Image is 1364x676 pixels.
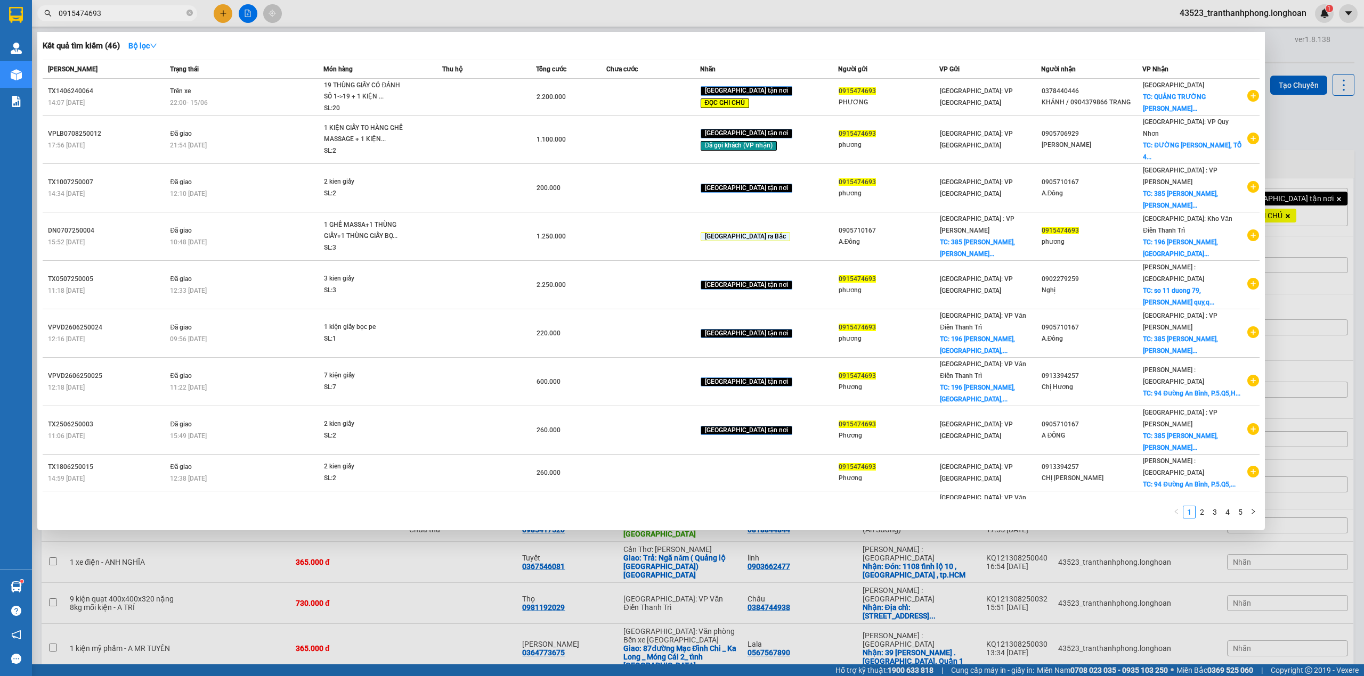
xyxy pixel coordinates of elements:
[701,232,790,242] span: [GEOGRAPHIC_DATA] ra Bắc
[1042,430,1142,441] div: A ĐÔNG
[170,190,207,197] span: 12:10 [DATE]
[186,10,193,16] span: close-circle
[940,335,1015,355] span: TC: 196 [PERSON_NAME], [GEOGRAPHIC_DATA],...
[48,86,167,97] div: TX1406240064
[1143,167,1217,186] span: [GEOGRAPHIC_DATA] : VP [PERSON_NAME]
[442,65,462,73] span: Thu hộ
[1173,508,1180,515] span: left
[1209,506,1221,518] a: 3
[170,335,207,343] span: 09:56 [DATE]
[11,581,22,592] img: warehouse-icon
[1042,188,1142,199] div: A.Đông
[537,233,566,240] span: 1.250.000
[1042,333,1142,344] div: A.Đông
[1042,86,1142,97] div: 0378440446
[1143,432,1218,451] span: TC: 385 [PERSON_NAME], [PERSON_NAME]...
[1042,227,1079,234] span: 0915474693
[839,139,939,151] div: phương
[48,142,85,149] span: 17:56 [DATE]
[700,65,716,73] span: Nhãn
[324,122,404,145] div: 1 KIỆN GIẤY TO HÀNG GHẾ MASSAGE + 1 KIỆN...
[59,7,184,19] input: Tìm tên, số ĐT hoặc mã đơn
[120,37,166,54] button: Bộ lọcdown
[11,96,22,107] img: solution-icon
[170,142,207,149] span: 21:54 [DATE]
[324,145,404,157] div: SL: 2
[324,418,404,430] div: 2 kien giấy
[48,419,167,430] div: TX2506250003
[1247,375,1259,386] span: plus-circle
[48,274,167,285] div: TX0507250005
[11,43,22,54] img: warehouse-icon
[1042,382,1142,393] div: Chị Hương
[1234,506,1247,518] li: 5
[839,430,939,441] div: Phương
[1247,506,1260,518] button: right
[324,273,404,285] div: 3 kien giấy
[940,215,1014,234] span: [GEOGRAPHIC_DATA] : VP [PERSON_NAME]
[11,654,21,664] span: message
[1042,274,1142,285] div: 0902279259
[1247,229,1259,241] span: plus-circle
[839,285,939,296] div: phương
[701,329,792,339] span: [GEOGRAPHIC_DATA] tận nơi
[1042,473,1142,484] div: CHỊ [PERSON_NAME]
[537,469,561,476] span: 260.000
[839,275,876,283] span: 0915474693
[1143,409,1217,428] span: [GEOGRAPHIC_DATA] : VP [PERSON_NAME]
[839,372,876,380] span: 0915474693
[150,42,157,50] span: down
[324,473,404,484] div: SL: 2
[838,65,867,73] span: Người gửi
[940,130,1013,149] span: [GEOGRAPHIC_DATA]: VP [GEOGRAPHIC_DATA]
[940,421,1013,440] span: [GEOGRAPHIC_DATA]: VP [GEOGRAPHIC_DATA]
[1042,322,1142,333] div: 0905710167
[1143,238,1218,258] span: TC: 196 [PERSON_NAME], [GEOGRAPHIC_DATA]...
[48,287,85,294] span: 11:18 [DATE]
[940,463,1013,482] span: [GEOGRAPHIC_DATA]: VP [GEOGRAPHIC_DATA]
[1170,506,1183,518] button: left
[170,287,207,294] span: 12:33 [DATE]
[701,129,792,138] span: [GEOGRAPHIC_DATA] tận nơi
[839,225,939,236] div: 0905710167
[324,333,404,345] div: SL: 1
[1208,506,1221,518] li: 3
[839,178,876,186] span: 0915474693
[940,312,1026,331] span: [GEOGRAPHIC_DATA]: VP Văn Điển Thanh Trì
[1143,190,1218,209] span: TC: 385 [PERSON_NAME], [PERSON_NAME]...
[839,473,939,484] div: Phương
[170,87,191,95] span: Trên xe
[1247,278,1259,290] span: plus-circle
[324,498,404,521] div: 5 kiện giấy ( hàng thiết bị y tế )
[839,188,939,199] div: phương
[940,275,1013,294] span: [GEOGRAPHIC_DATA]: VP [GEOGRAPHIC_DATA]
[839,333,939,344] div: phương
[48,177,167,188] div: TX1007250007
[1143,287,1214,306] span: TC: so 11 duong 79,[PERSON_NAME] quy,q...
[1143,263,1204,283] span: [PERSON_NAME] : [GEOGRAPHIC_DATA]
[839,324,876,331] span: 0915474693
[1235,506,1246,518] a: 5
[170,475,207,482] span: 12:38 [DATE]
[324,382,404,393] div: SL: 7
[1041,65,1076,73] span: Người nhận
[170,324,192,331] span: Đã giao
[43,40,120,52] h3: Kết quả tìm kiếm ( 46 )
[1042,177,1142,188] div: 0905710167
[170,463,192,471] span: Đã giao
[324,461,404,473] div: 2 kien giấy
[170,238,207,246] span: 10:48 [DATE]
[1143,215,1232,234] span: [GEOGRAPHIC_DATA]: Kho Văn Điển Thanh Trì
[939,65,960,73] span: VP Gửi
[324,321,404,333] div: 1 kiện giấy bọc pe
[1143,142,1241,161] span: TC: ĐƯỜNG [PERSON_NAME], TỔ 4...
[940,360,1026,380] span: [GEOGRAPHIC_DATA]: VP Văn Điển Thanh Trì
[839,130,876,137] span: 0915474693
[48,322,167,333] div: VPVD2606250024
[170,384,207,391] span: 11:22 [DATE]
[1042,236,1142,248] div: phương
[1042,419,1142,430] div: 0905710167
[1247,181,1259,193] span: plus-circle
[48,128,167,139] div: VPLB0708250012
[11,606,21,616] span: question-circle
